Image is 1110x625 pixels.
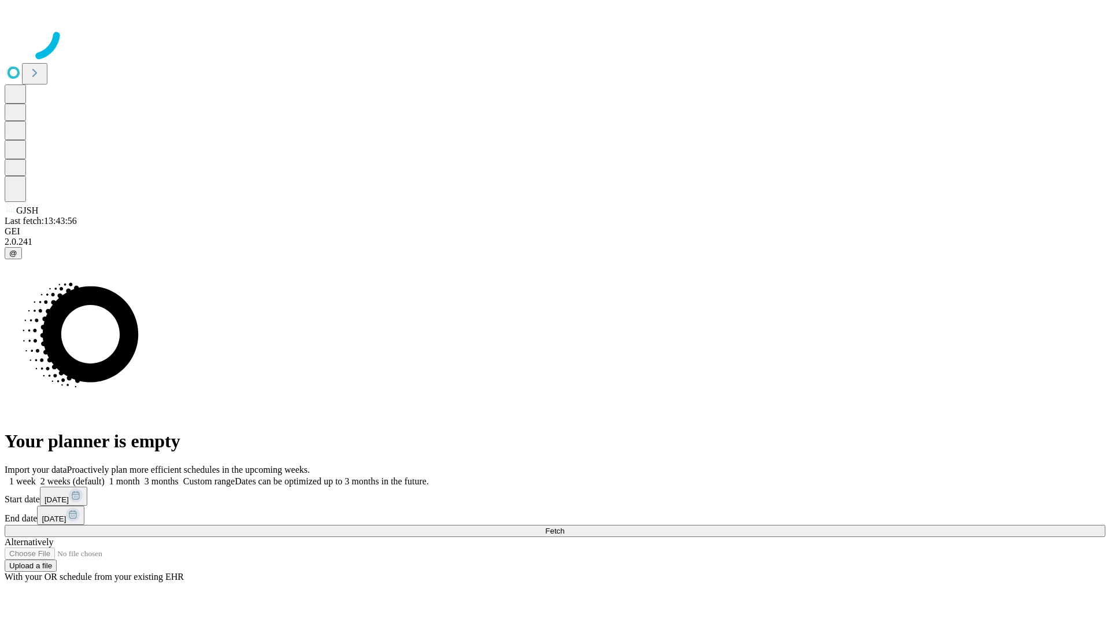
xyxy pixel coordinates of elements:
[42,514,66,523] span: [DATE]
[5,560,57,572] button: Upload a file
[16,205,38,215] span: GJSH
[109,476,140,486] span: 1 month
[5,572,184,582] span: With your OR schedule from your existing EHR
[5,237,1105,247] div: 2.0.241
[235,476,428,486] span: Dates can be optimized up to 3 months in the future.
[183,476,235,486] span: Custom range
[5,431,1105,452] h1: Your planner is empty
[5,465,67,475] span: Import your data
[545,527,564,535] span: Fetch
[5,525,1105,537] button: Fetch
[67,465,310,475] span: Proactively plan more efficient schedules in the upcoming weeks.
[9,249,17,258] span: @
[40,476,105,486] span: 2 weeks (default)
[37,506,84,525] button: [DATE]
[5,487,1105,506] div: Start date
[40,487,87,506] button: [DATE]
[5,537,53,547] span: Alternatively
[5,226,1105,237] div: GEI
[145,476,179,486] span: 3 months
[9,476,36,486] span: 1 week
[45,495,69,504] span: [DATE]
[5,506,1105,525] div: End date
[5,247,22,259] button: @
[5,216,77,226] span: Last fetch: 13:43:56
